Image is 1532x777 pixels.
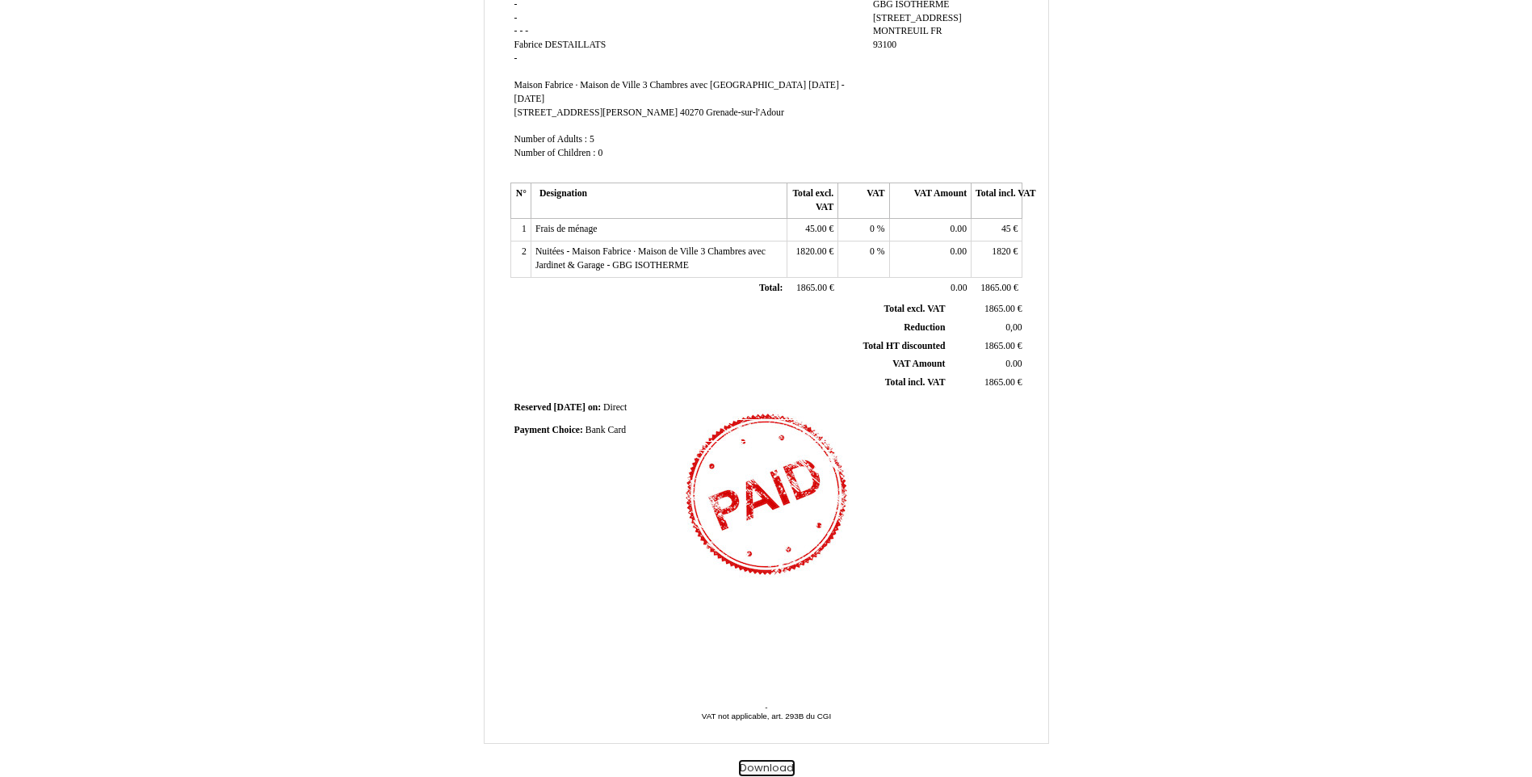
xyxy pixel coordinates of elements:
span: Bank Card [586,425,626,435]
td: % [838,241,889,277]
span: [DATE] [554,402,586,413]
span: - [514,26,518,36]
th: N° [510,183,531,219]
span: 1865.00 [980,283,1011,293]
td: € [972,241,1022,277]
th: VAT [838,183,889,219]
span: DESTAILLATS [545,40,607,50]
td: € [972,219,1022,241]
td: € [948,337,1025,355]
span: Reserved [514,402,552,413]
span: - [514,13,518,23]
span: 0,00 [1005,322,1022,333]
span: 0.00 [1005,359,1022,369]
span: 1820 [992,246,1010,257]
span: Grenade-sur-l'Adour [706,107,784,118]
td: € [787,241,837,277]
td: € [787,277,837,300]
span: - [525,26,528,36]
span: MONTREUIL [873,26,928,36]
span: 1820.00 [795,246,826,257]
span: 1865.00 [984,341,1015,351]
span: 45 [1001,224,1011,234]
td: € [948,300,1025,318]
span: - [765,703,767,712]
span: Reduction [904,322,945,333]
span: Total HT discounted [863,341,945,351]
td: 1 [510,219,531,241]
span: Fabrice [514,40,543,50]
span: - [519,26,523,36]
span: Total incl. VAT [885,377,946,388]
span: [STREET_ADDRESS][PERSON_NAME] [514,107,678,118]
span: 0.00 [951,283,967,293]
span: 1865.00 [984,304,1015,314]
span: [DATE] - [DATE] [514,80,845,104]
span: 0 [598,148,602,158]
td: 2 [510,241,531,277]
span: Maison Fabrice · Maison de Ville 3 Chambres avec [GEOGRAPHIC_DATA] [514,80,807,90]
th: VAT Amount [889,183,971,219]
span: 40270 [680,107,703,118]
td: € [972,277,1022,300]
span: 1865.00 [796,283,827,293]
th: Total incl. VAT [972,183,1022,219]
span: 5 [590,134,594,145]
span: Total: [759,283,783,293]
td: € [948,374,1025,393]
span: 45.00 [805,224,826,234]
span: Direct [603,402,627,413]
span: Frais de ménage [535,224,598,234]
span: Nuitées - Maison Fabrice · Maison de Ville 3 Chambres avec Jardinet & Garage - GBG ISOTHERME [535,246,766,271]
span: VAT Amount [892,359,945,369]
span: Number of Adults : [514,134,588,145]
span: 0 [870,224,875,234]
span: Number of Children : [514,148,596,158]
span: [STREET_ADDRESS] [873,13,962,23]
span: VAT not applicable, art. 293B du CGI [702,712,831,720]
span: - [514,53,518,64]
span: Payment Choice: [514,425,583,435]
button: Download [739,760,795,777]
td: € [787,219,837,241]
span: FR [930,26,942,36]
span: 0.00 [951,224,967,234]
span: on: [588,402,601,413]
span: 93100 [873,40,896,50]
span: 0.00 [951,246,967,257]
span: 1865.00 [984,377,1015,388]
th: Total excl. VAT [787,183,837,219]
span: Total excl. VAT [884,304,946,314]
td: % [838,219,889,241]
th: Designation [531,183,787,219]
span: 0 [870,246,875,257]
